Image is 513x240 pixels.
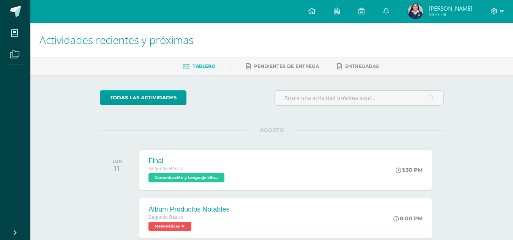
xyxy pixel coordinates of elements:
[148,166,183,171] span: Segundo Básico
[183,60,215,72] a: Tablero
[112,158,122,164] div: LUN
[393,215,423,222] div: 8:00 PM
[148,205,229,213] div: Álbum Productos Notables
[246,60,319,72] a: Pendientes de entrega
[148,173,224,182] span: Comunicación y Lenguaje Idioma Extranjero Inglés 'A'
[429,5,472,12] span: [PERSON_NAME]
[275,91,443,105] input: Busca una actividad próxima aquí...
[193,63,215,69] span: Tablero
[396,166,423,173] div: 1:30 PM
[112,164,122,173] div: 11
[254,63,319,69] span: Pendientes de entrega
[39,33,194,47] span: Actividades recientes y próximas
[148,215,183,220] span: Segundo Básico
[337,60,379,72] a: Entregadas
[248,127,296,133] span: AGOSTO
[148,222,191,231] span: Matemáticas 'A'
[100,90,186,105] a: todas las Actividades
[148,157,226,165] div: Final
[345,63,379,69] span: Entregadas
[429,11,472,18] span: Mi Perfil
[408,4,423,19] img: 3bf79b4433800b1eb0624b45d0a1ce29.png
